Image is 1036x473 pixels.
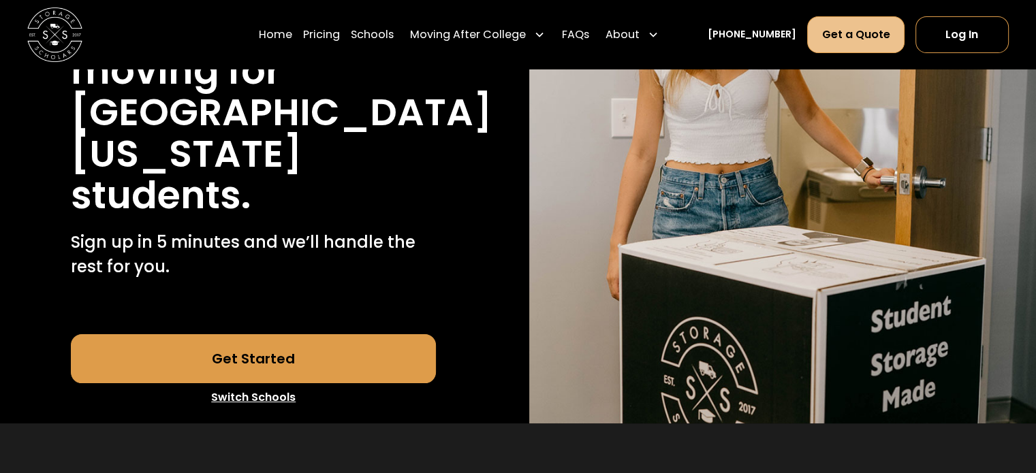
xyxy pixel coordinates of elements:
[71,230,436,280] p: Sign up in 5 minutes and we’ll handle the rest for you.
[27,7,82,62] img: Storage Scholars main logo
[259,15,292,53] a: Home
[71,92,492,175] h1: [GEOGRAPHIC_DATA][US_STATE]
[807,16,904,52] a: Get a Quote
[405,15,550,53] div: Moving After College
[410,26,526,42] div: Moving After College
[351,15,394,53] a: Schools
[71,383,436,412] a: Switch Schools
[303,15,340,53] a: Pricing
[915,16,1009,52] a: Log In
[71,334,436,383] a: Get Started
[606,26,640,42] div: About
[600,15,664,53] div: About
[71,175,251,216] h1: students.
[561,15,588,53] a: FAQs
[708,27,796,42] a: [PHONE_NUMBER]
[27,7,82,62] a: home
